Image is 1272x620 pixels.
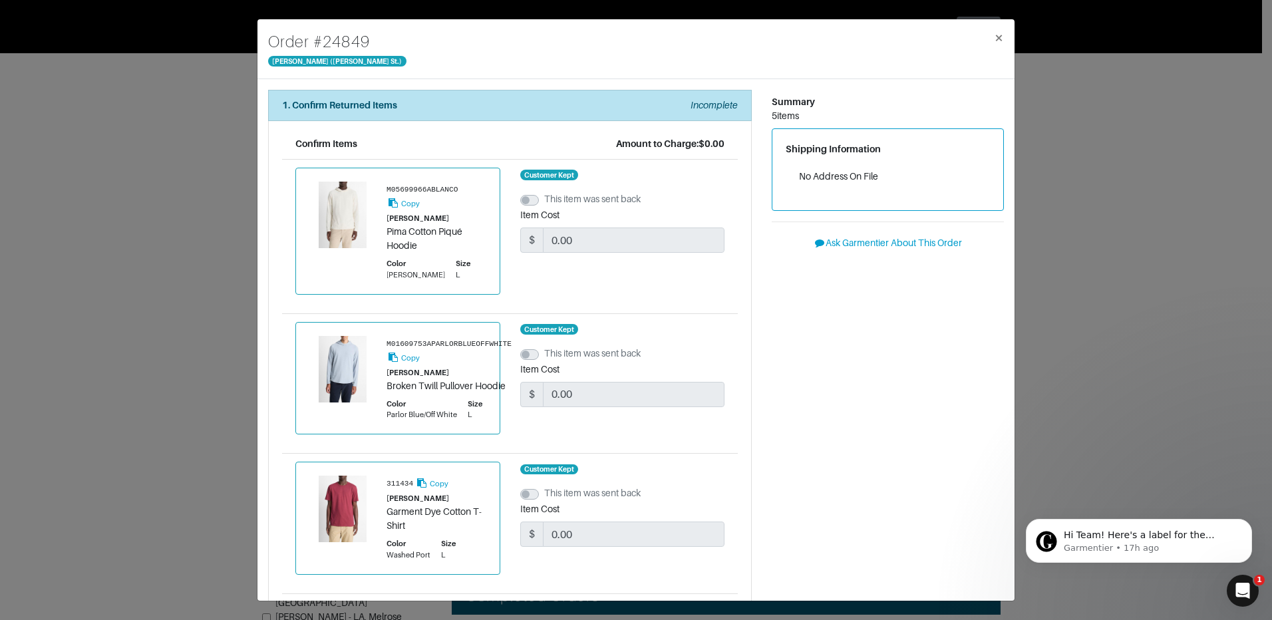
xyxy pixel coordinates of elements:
[520,502,559,516] label: Item Cost
[268,30,406,54] h4: Order # 24849
[309,476,376,542] img: Product
[520,208,559,222] label: Item Cost
[387,225,486,253] div: Pima Cotton Piqué Hoodie
[387,480,413,488] small: 311434
[430,480,448,488] small: Copy
[441,538,456,549] div: Size
[387,369,449,377] small: [PERSON_NAME]
[387,269,445,281] div: [PERSON_NAME]
[544,486,641,500] label: This item was sent back
[1006,491,1272,584] iframe: Intercom notifications message
[387,214,449,222] small: [PERSON_NAME]
[387,196,420,211] button: Copy
[415,476,449,491] button: Copy
[387,340,512,348] small: M01609753APARLORBLUEOFFWHITE
[387,505,486,533] div: Garment Dye Cotton T-Shirt
[544,347,641,361] label: This item was sent back
[520,324,579,335] span: Customer Kept
[468,398,482,410] div: Size
[544,192,641,206] label: This item was sent back
[387,186,458,194] small: M05699966ABLANCO
[268,56,406,67] span: [PERSON_NAME] ([PERSON_NAME] St.)
[387,350,420,365] button: Copy
[309,182,376,248] img: Product
[401,200,420,208] small: Copy
[387,398,457,410] div: Color
[772,233,1004,253] button: Ask Garmentier About This Order
[387,258,445,269] div: Color
[1254,575,1265,585] span: 1
[520,464,579,475] span: Customer Kept
[387,409,457,420] div: Parlor Blue/Off White
[616,137,724,151] div: Amount to Charge: $0.00
[441,549,456,561] div: L
[983,19,1015,57] button: Close
[456,269,470,281] div: L
[387,379,512,393] div: Broken Twill Pullover Hoodie
[772,95,1004,109] div: Summary
[468,409,482,420] div: L
[295,137,357,151] div: Confirm Items
[994,29,1004,47] span: ×
[387,494,449,502] small: [PERSON_NAME]
[520,363,559,377] label: Item Cost
[786,144,881,154] span: Shipping Information
[520,170,579,180] span: Customer Kept
[520,522,544,547] span: $
[691,100,738,110] em: Incomplete
[401,354,420,362] small: Copy
[799,171,878,182] span: No Address On File
[520,228,544,253] span: $
[387,538,430,549] div: Color
[282,100,397,110] strong: 1. Confirm Returned Items
[387,549,430,561] div: Washed Port
[1227,575,1259,607] iframe: Intercom live chat
[456,258,470,269] div: Size
[772,109,1004,123] div: 5 items
[520,382,544,407] span: $
[309,336,376,402] img: Product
